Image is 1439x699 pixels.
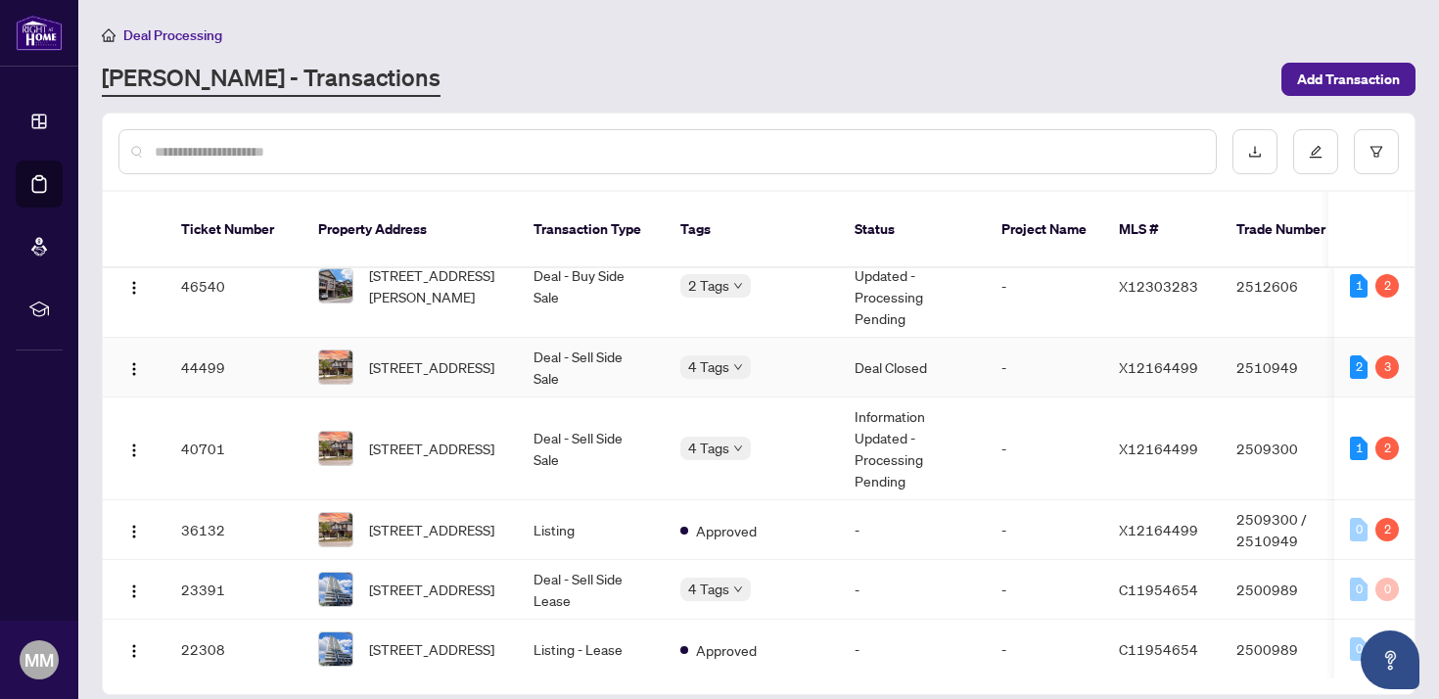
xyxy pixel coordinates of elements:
[986,560,1103,620] td: -
[518,620,665,679] td: Listing - Lease
[518,500,665,560] td: Listing
[319,513,352,546] img: thumbnail-img
[518,192,665,268] th: Transaction Type
[1119,640,1198,658] span: C11954654
[1375,578,1399,601] div: 0
[302,192,518,268] th: Property Address
[1350,518,1368,541] div: 0
[1375,355,1399,379] div: 3
[518,235,665,338] td: Deal - Buy Side Sale
[688,274,729,297] span: 2 Tags
[986,235,1103,338] td: -
[518,397,665,500] td: Deal - Sell Side Sale
[126,524,142,539] img: Logo
[165,560,302,620] td: 23391
[733,281,743,291] span: down
[733,584,743,594] span: down
[1103,192,1221,268] th: MLS #
[1119,440,1198,457] span: X12164499
[986,620,1103,679] td: -
[118,514,150,545] button: Logo
[1297,64,1400,95] span: Add Transaction
[1119,277,1198,295] span: X12303283
[1350,637,1368,661] div: 0
[986,192,1103,268] th: Project Name
[688,578,729,600] span: 4 Tags
[319,573,352,606] img: thumbnail-img
[1119,581,1198,598] span: C11954654
[1221,192,1358,268] th: Trade Number
[1248,145,1262,159] span: download
[369,579,494,600] span: [STREET_ADDRESS]
[986,397,1103,500] td: -
[1350,437,1368,460] div: 1
[696,520,757,541] span: Approved
[319,269,352,303] img: thumbnail-img
[319,632,352,666] img: thumbnail-img
[369,638,494,660] span: [STREET_ADDRESS]
[165,397,302,500] td: 40701
[126,443,142,458] img: Logo
[24,646,54,674] span: MM
[369,356,494,378] span: [STREET_ADDRESS]
[165,235,302,338] td: 46540
[118,270,150,302] button: Logo
[126,583,142,599] img: Logo
[688,355,729,378] span: 4 Tags
[319,350,352,384] img: thumbnail-img
[839,560,986,620] td: -
[839,620,986,679] td: -
[839,397,986,500] td: Information Updated - Processing Pending
[665,192,839,268] th: Tags
[1232,129,1277,174] button: download
[102,62,441,97] a: [PERSON_NAME] - Transactions
[839,192,986,268] th: Status
[839,500,986,560] td: -
[1221,338,1358,397] td: 2510949
[165,192,302,268] th: Ticket Number
[165,338,302,397] td: 44499
[118,433,150,464] button: Logo
[696,639,757,661] span: Approved
[369,438,494,459] span: [STREET_ADDRESS]
[1119,521,1198,538] span: X12164499
[102,28,116,42] span: home
[839,235,986,338] td: Information Updated - Processing Pending
[118,633,150,665] button: Logo
[1354,129,1399,174] button: filter
[126,643,142,659] img: Logo
[986,338,1103,397] td: -
[1309,145,1323,159] span: edit
[369,519,494,540] span: [STREET_ADDRESS]
[126,280,142,296] img: Logo
[165,500,302,560] td: 36132
[319,432,352,465] img: thumbnail-img
[733,362,743,372] span: down
[1221,560,1358,620] td: 2500989
[1119,358,1198,376] span: X12164499
[118,574,150,605] button: Logo
[518,560,665,620] td: Deal - Sell Side Lease
[1361,630,1419,689] button: Open asap
[1221,235,1358,338] td: 2512606
[1375,518,1399,541] div: 2
[1221,500,1358,560] td: 2509300 / 2510949
[1375,274,1399,298] div: 2
[986,500,1103,560] td: -
[839,338,986,397] td: Deal Closed
[16,15,63,51] img: logo
[1293,129,1338,174] button: edit
[1221,620,1358,679] td: 2500989
[118,351,150,383] button: Logo
[126,361,142,377] img: Logo
[1375,437,1399,460] div: 2
[1350,355,1368,379] div: 2
[733,443,743,453] span: down
[688,437,729,459] span: 4 Tags
[123,26,222,44] span: Deal Processing
[165,620,302,679] td: 22308
[369,264,502,307] span: [STREET_ADDRESS][PERSON_NAME]
[1369,145,1383,159] span: filter
[1350,274,1368,298] div: 1
[1281,63,1416,96] button: Add Transaction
